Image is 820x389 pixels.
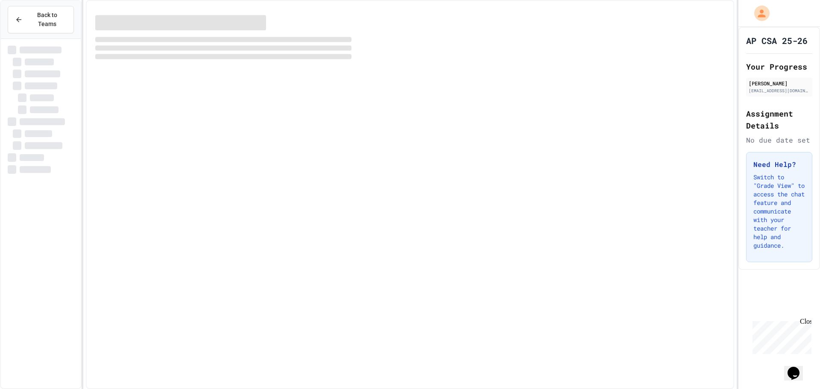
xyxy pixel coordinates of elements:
div: [EMAIL_ADDRESS][DOMAIN_NAME] [749,88,810,94]
div: No due date set [746,135,812,145]
div: [PERSON_NAME] [749,79,810,87]
h2: Assignment Details [746,108,812,132]
h3: Need Help? [753,159,805,170]
h1: AP CSA 25-26 [746,35,808,47]
iframe: chat widget [749,318,811,354]
button: Back to Teams [8,6,74,33]
iframe: chat widget [784,355,811,380]
span: Back to Teams [28,11,67,29]
p: Switch to "Grade View" to access the chat feature and communicate with your teacher for help and ... [753,173,805,250]
h2: Your Progress [746,61,812,73]
div: Chat with us now!Close [3,3,59,54]
div: My Account [745,3,772,23]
